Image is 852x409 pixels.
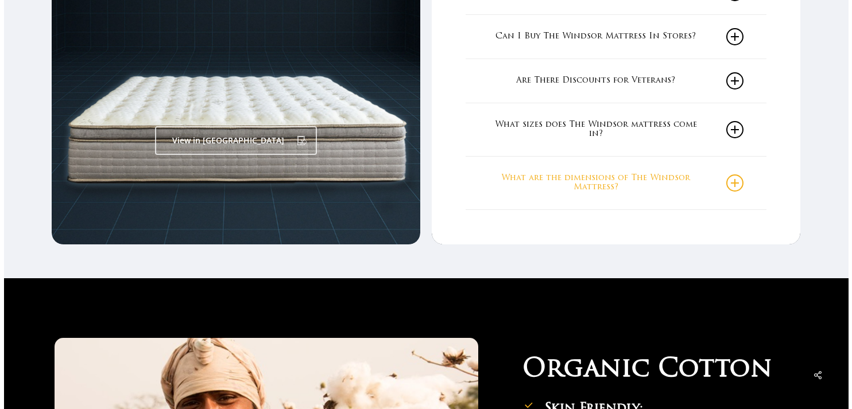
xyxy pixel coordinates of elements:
[489,103,743,156] a: What sizes does The Windsor mattress come in?
[489,157,743,209] a: What are the dimensions of The Windsor Mattress?
[489,15,743,59] a: Can I Buy The Windsor Mattress In Stores?
[155,126,317,155] a: View in [GEOGRAPHIC_DATA]
[172,135,284,146] span: View in [GEOGRAPHIC_DATA]
[489,59,743,103] a: Are There Discounts for Veterans?
[522,355,797,385] h2: Organic Cotton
